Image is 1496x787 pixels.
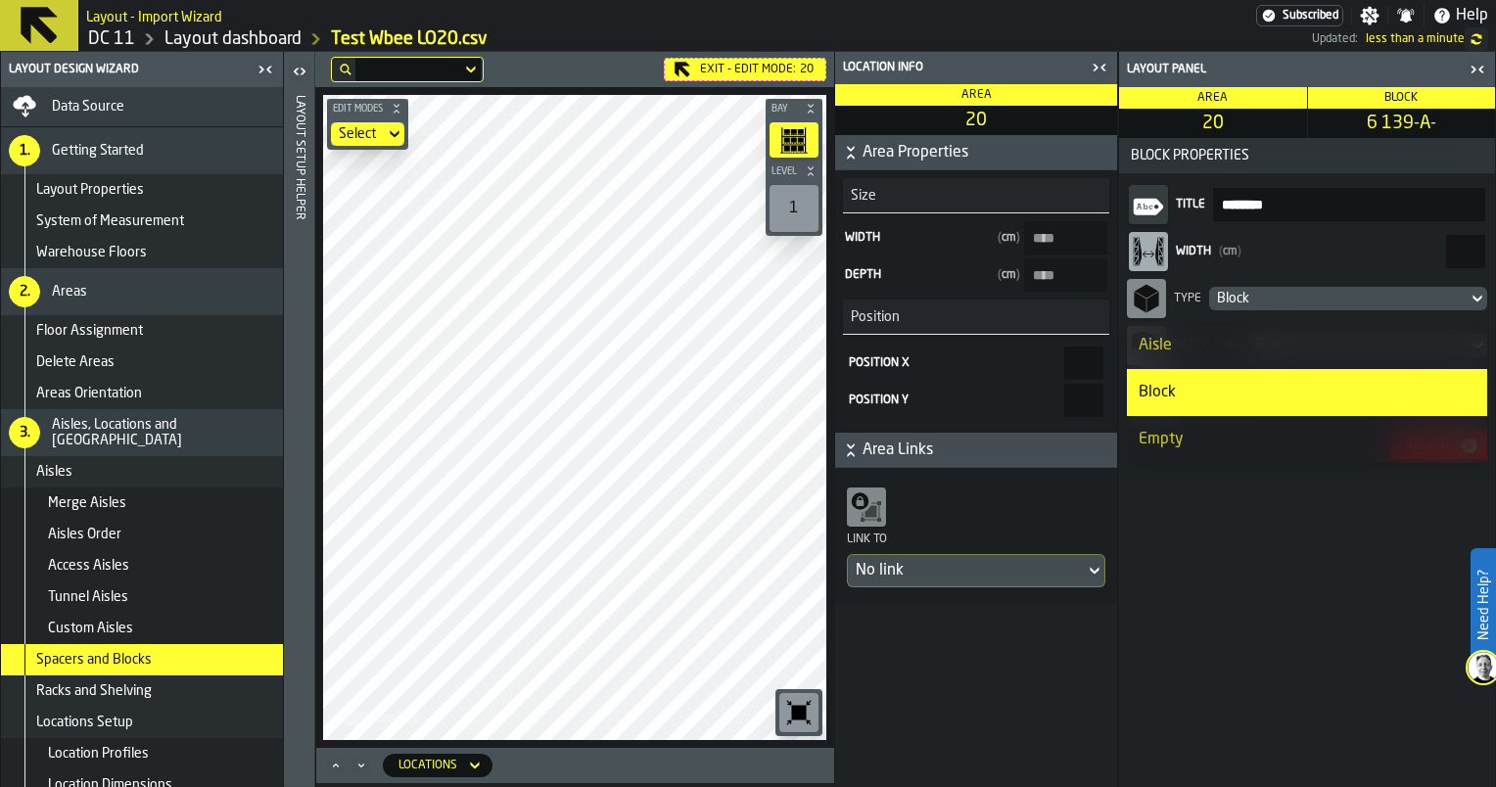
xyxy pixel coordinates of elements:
span: Custom Aisles [48,621,133,636]
span: Subscribed [1283,9,1338,23]
li: menu Merge Aisles [1,487,283,519]
label: button-toggle-Help [1425,4,1496,27]
li: menu Spacers and Blocks [1,644,283,675]
span: Size [843,188,876,204]
label: button-toggle-Close me [1086,56,1113,79]
span: Areas [52,284,87,300]
span: cm [998,231,1020,245]
li: menu Delete Areas [1,347,283,378]
label: react-aria1772706448-:rbe: [847,384,1105,417]
h3: title-section-Position [843,300,1109,335]
span: System of Measurement [36,213,184,229]
label: button-toggle-Settings [1352,6,1387,25]
span: ) [1016,269,1020,281]
a: link-to-/wh/i/2e91095d-d0fa-471d-87cf-b9f7f81665fc [88,28,135,50]
span: Data Source [52,99,124,115]
span: Block Properties [1123,148,1491,163]
li: dropdown-item [1127,322,1487,369]
li: menu Warehouse Floors [1,237,283,268]
label: input-value-Title [1127,181,1487,228]
li: menu Aisles [1,456,283,487]
span: cm [998,268,1020,282]
label: button-toggle-Open [286,56,313,91]
span: Area Links [863,439,1113,462]
div: DropdownMenuValue-none [331,122,404,146]
li: dropdown-item [1127,416,1487,463]
span: Position Y [849,394,909,406]
input: input-value-Depth input-value-Depth [1024,258,1107,292]
span: 20 [839,110,1113,131]
div: DropdownMenuValue-locations [383,754,492,777]
div: Link to [847,531,1105,554]
button: button- [1119,138,1495,173]
li: menu Floor Assignment [1,315,283,347]
label: react-aria1772706448-:rje: [1127,228,1487,275]
h2: Sub Title [86,6,222,25]
li: menu Locations Setup [1,707,283,738]
span: Bay [768,104,801,115]
li: menu Access Aisles [1,550,283,581]
span: ) [1238,246,1241,257]
button: button- [766,162,822,181]
span: Merge Aisles [48,495,126,511]
span: 20 [1123,113,1303,134]
div: button-toolbar-undefined [775,689,822,736]
span: Getting Started [52,143,144,159]
div: Location Info [839,61,1086,74]
label: button-toggle-undefined [1465,27,1488,51]
div: DropdownMenuValue-locations [398,759,457,772]
li: menu Areas [1,268,283,315]
span: 20 [800,63,814,76]
span: ( [998,232,1002,244]
div: button-toolbar-undefined [766,118,822,162]
li: menu Custom Aisles [1,613,283,644]
span: Title [1176,198,1205,211]
header: Layout Setup Helper [284,52,314,787]
a: link-to-/wh/i/2e91095d-d0fa-471d-87cf-b9f7f81665fc/settings/billing [1256,5,1343,26]
a: logo-header [327,697,438,736]
a: link-to-/wh/i/2e91095d-d0fa-471d-87cf-b9f7f81665fc/import/layout/fc32ca85-d5f9-456f-8d09-58d5fd32... [331,28,488,50]
li: menu Getting Started [1,127,283,174]
div: 1. [9,135,40,166]
label: input-value-Depth [843,258,1109,292]
div: hide filter [340,64,351,75]
button: Maximize [324,756,348,775]
span: Location Profiles [48,746,149,762]
div: Link toDropdownMenuValue- [847,484,1105,587]
svg: Reset zoom and position [783,697,815,728]
label: react-aria1772706448-:rbc: [847,347,1105,380]
header: Layout Design Wizard [1,52,283,87]
li: menu Data Source [1,87,283,127]
span: Updated: [1312,32,1358,46]
span: Spacers and Blocks [36,652,152,668]
span: Level [768,166,801,177]
span: Position X [849,357,910,369]
span: Area Properties [863,141,1113,164]
span: Help [1456,4,1488,27]
span: Width [1176,246,1211,257]
div: 3. [9,417,40,448]
span: Aisles Order [48,527,121,542]
div: Block [1139,381,1475,404]
label: button-toggle-Close me [1464,58,1491,81]
a: link-to-/wh/i/2e91095d-d0fa-471d-87cf-b9f7f81665fc/designer [164,28,302,50]
div: Aisle [1139,334,1475,357]
input: react-aria1772706448-:rbe: react-aria1772706448-:rbe: [1064,384,1103,417]
h3: title-section-Size [843,178,1109,213]
span: Areas Orientation [36,386,142,401]
span: Area [1197,92,1228,104]
span: Edit Modes [329,104,387,115]
div: TypeDropdownMenuValue-1 [1127,275,1487,322]
div: Empty [1139,428,1475,451]
label: button-toggle-Close me [252,58,279,81]
span: Warehouse Floors [36,245,147,260]
span: Layout Properties [36,182,144,198]
div: Layout Design Wizard [5,63,252,76]
span: ) [1016,232,1020,244]
li: menu Tunnel Aisles [1,581,283,613]
input: react-aria1772706448-:rje: react-aria1772706448-:rje: [1446,235,1485,268]
span: 6 139-A- [1312,113,1492,134]
span: Floor Assignment [36,323,143,339]
label: input-value-Width [843,221,1109,255]
span: Position [843,309,900,325]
